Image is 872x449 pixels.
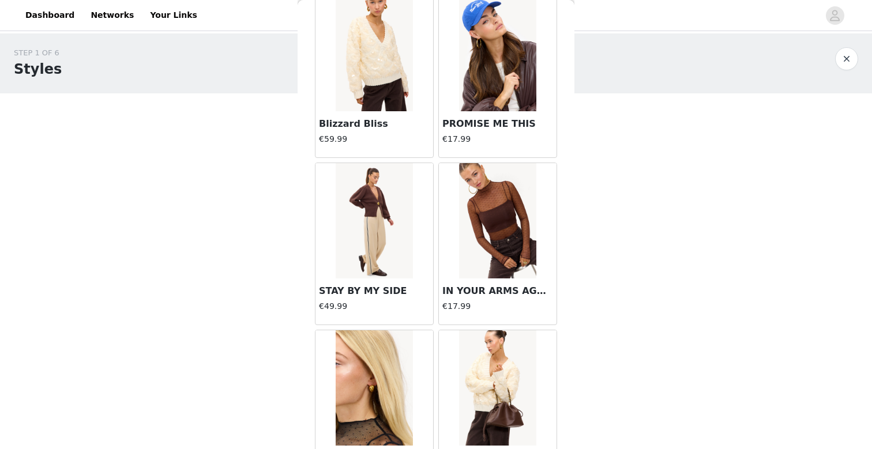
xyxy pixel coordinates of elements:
[18,2,81,28] a: Dashboard
[336,330,412,446] img: GOLDEN DREAMS
[319,300,430,312] h4: €49.99
[459,330,536,446] img: A HEART IN BLOOM - DARK BROWN
[14,59,62,80] h1: Styles
[14,47,62,59] div: STEP 1 OF 6
[459,163,536,278] img: IN YOUR ARMS AGAIN
[319,117,430,131] h3: Blizzard Bliss
[319,133,430,145] h4: €59.99
[829,6,840,25] div: avatar
[336,163,412,278] img: STAY BY MY SIDE
[319,284,430,298] h3: STAY BY MY SIDE
[442,117,553,131] h3: PROMISE ME THIS
[143,2,204,28] a: Your Links
[84,2,141,28] a: Networks
[442,284,553,298] h3: IN YOUR ARMS AGAIN
[442,133,553,145] h4: €17.99
[442,300,553,312] h4: €17.99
